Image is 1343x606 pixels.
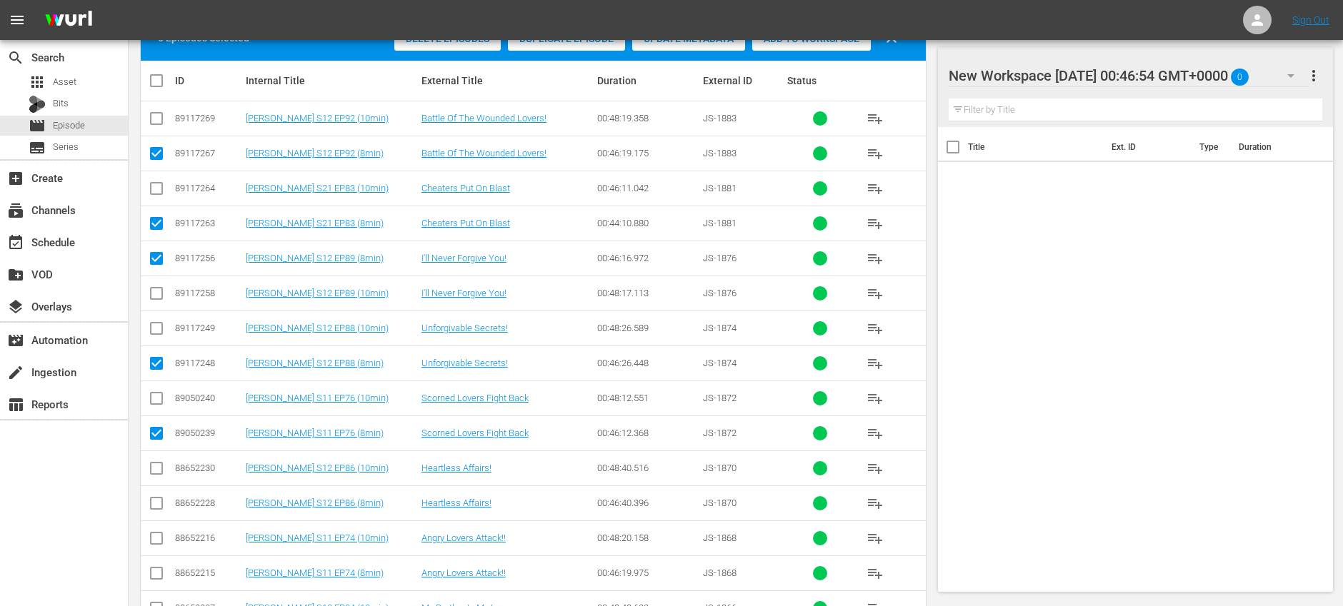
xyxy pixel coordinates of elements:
button: playlist_add [858,486,892,520]
span: Series [53,140,79,154]
span: playlist_add [867,110,884,127]
span: playlist_add [867,355,884,372]
a: I'll Never Forgive You! [421,288,506,298]
button: playlist_add [858,241,892,276]
span: JS-1874 [703,323,737,333]
div: External Title [421,75,593,86]
span: JS-1872 [703,428,737,438]
span: more_vert [1305,67,1322,84]
div: ID [175,75,241,86]
a: Battle Of The Wounded Lovers! [421,148,546,158]
div: 00:46:16.972 [597,253,699,263]
div: 00:48:19.358 [597,113,699,123]
img: ans4CAIJ8jUAAAAAAAAAAAAAAAAAAAAAAAAgQb4GAAAAAAAAAAAAAAAAAAAAAAAAJMjXAAAAAAAAAAAAAAAAAAAAAAAAgAT5G... [34,4,103,37]
div: 89117269 [175,113,241,123]
span: Automation [7,332,24,349]
a: [PERSON_NAME] S11 EP76 (10min) [246,393,389,403]
div: Bits [29,96,46,113]
div: 89117267 [175,148,241,158]
div: 00:48:20.158 [597,532,699,543]
a: Heartless Affairs! [421,498,491,508]
a: [PERSON_NAME] S11 EP76 (8min) [246,428,384,438]
span: VOD [7,266,24,283]
span: playlist_add [867,390,884,407]
a: [PERSON_NAME] S21 EP83 (8min) [246,218,384,228]
a: [PERSON_NAME] S12 EP88 (8min) [246,358,384,368]
span: playlist_add [867,320,884,337]
div: Duration [597,75,699,86]
div: 00:44:10.880 [597,218,699,228]
a: Angry Lovers Attack!! [421,532,506,543]
div: 00:48:12.551 [597,393,699,403]
span: JS-1876 [703,288,737,298]
span: JS-1883 [703,148,737,158]
a: [PERSON_NAME] S12 EP86 (10min) [246,463,389,473]
div: 88652228 [175,498,241,508]
span: playlist_add [867,495,884,512]
a: Scorned Lovers Fight Back [421,393,529,403]
div: 00:46:26.448 [597,358,699,368]
span: JS-1868 [703,567,737,578]
div: 00:46:12.368 [597,428,699,438]
div: 00:46:19.975 [597,567,699,578]
a: [PERSON_NAME] S12 EP88 (10min) [246,323,389,333]
span: Ingestion [7,364,24,381]
button: playlist_add [858,381,892,415]
div: 00:48:26.589 [597,323,699,333]
a: [PERSON_NAME] S12 EP86 (8min) [246,498,384,508]
span: playlist_add [867,285,884,302]
button: playlist_add [858,451,892,485]
a: Sign Out [1292,14,1329,26]
div: 00:46:11.042 [597,183,699,193]
div: New Workspace [DATE] 00:46:54 GMT+0000 [949,56,1307,96]
a: Unforgivable Secrets! [421,323,508,333]
span: playlist_add [867,250,884,267]
div: 89117256 [175,253,241,263]
button: playlist_add [858,276,892,310]
span: playlist_add [867,215,884,232]
div: 00:48:40.516 [597,463,699,473]
button: playlist_add [858,136,892,171]
span: Series [29,139,46,156]
button: playlist_add [858,101,892,136]
span: Episode [29,117,46,134]
button: playlist_add [858,346,892,380]
div: External ID [703,75,783,86]
button: playlist_add [858,521,892,555]
span: JS-1876 [703,253,737,263]
th: Type [1191,127,1230,167]
a: Angry Lovers Attack!! [421,567,506,578]
a: [PERSON_NAME] S11 EP74 (8min) [246,567,384,578]
th: Ext. ID [1103,127,1192,167]
span: playlist_add [867,530,884,547]
span: Channels [7,202,24,219]
span: JS-1872 [703,393,737,403]
span: JS-1874 [703,358,737,368]
a: [PERSON_NAME] S21 EP83 (10min) [246,183,389,193]
th: Duration [1230,127,1316,167]
div: 89117249 [175,323,241,333]
div: Internal Title [246,75,417,86]
button: playlist_add [858,206,892,241]
span: JS-1870 [703,498,737,508]
span: JS-1883 [703,113,737,123]
div: 00:46:19.175 [597,148,699,158]
span: playlist_add [867,180,884,197]
a: Scorned Lovers Fight Back [421,428,529,438]
span: Search [7,49,24,66]
span: playlist_add [867,145,884,162]
th: Title [968,127,1103,167]
a: [PERSON_NAME] S12 EP89 (10min) [246,288,389,298]
span: Episode [53,118,85,133]
a: Cheaters Put On Blast [421,183,510,193]
span: Overlays [7,298,24,315]
span: playlist_add [867,565,884,582]
span: Bits [53,96,69,111]
span: Asset [29,74,46,91]
div: 00:48:17.113 [597,288,699,298]
span: playlist_add [867,425,884,442]
div: 89050240 [175,393,241,403]
span: Reports [7,396,24,413]
div: 00:46:40.396 [597,498,699,508]
div: 88652215 [175,567,241,578]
